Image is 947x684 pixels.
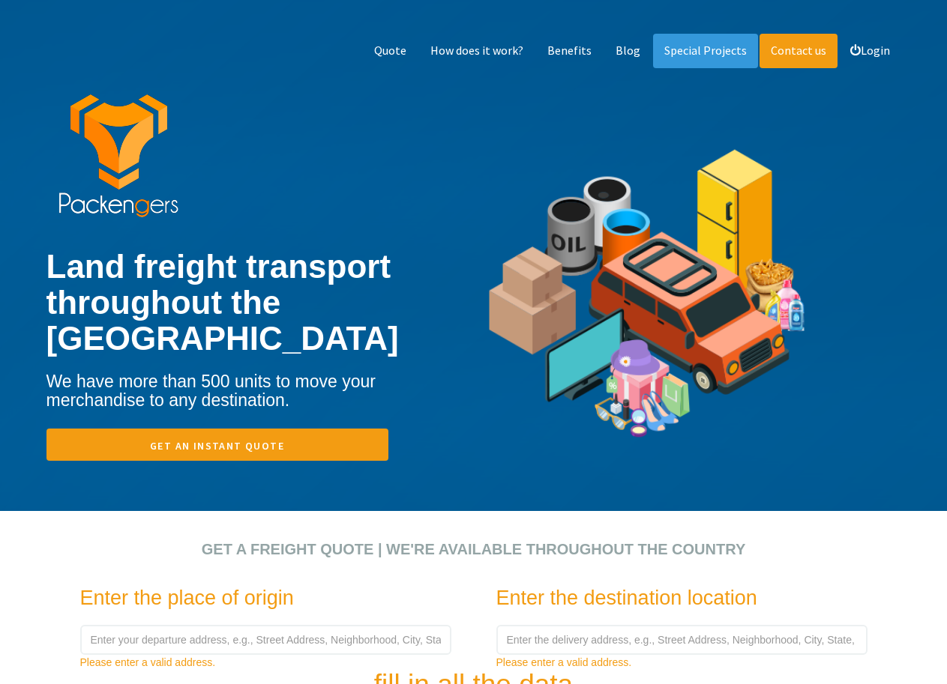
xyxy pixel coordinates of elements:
[604,34,652,68] a: Blog
[363,34,418,68] a: Quote
[46,429,388,460] a: Get an instant quote
[485,98,809,512] img: types of freight transport merchandise
[496,656,632,668] font: Please enter a valid address.
[58,94,179,219] img: packengers
[760,34,838,68] a: Contact us
[496,587,757,609] font: Enter the destination location
[11,512,75,524] font: Click to quote
[80,625,451,655] input: Enter your departure address, e.g., Street Address, Neighborhood, City, State, Zip Code.
[496,625,868,655] input: Enter the delivery address, e.g., Street Address, Neighborhood, City, State, Zip Code.
[80,587,294,609] font: Enter the place of origin
[547,43,592,58] font: Benefits
[374,43,406,58] font: Quote
[616,43,640,58] font: Blog
[430,43,523,58] font: How does it work?
[664,43,747,58] font: Special Projects
[861,43,890,58] font: Login
[839,34,901,68] a: Login
[653,34,758,68] a: Special Projects
[419,34,535,68] a: How does it work?
[771,43,826,58] font: Contact us
[80,656,216,668] font: Please enter a valid address.
[150,439,284,453] font: Get an instant quote
[46,372,376,410] font: We have more than 500 units to move your merchandise to any destination.
[872,609,929,666] iframe: Drift Widget Chat Controller
[536,34,603,68] a: Benefits
[638,453,938,618] iframe: Drift Widget Chat Window
[202,541,746,557] font: Get a freight quote | We're available throughout the country
[46,248,399,357] font: Land freight transport throughout the [GEOGRAPHIC_DATA]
